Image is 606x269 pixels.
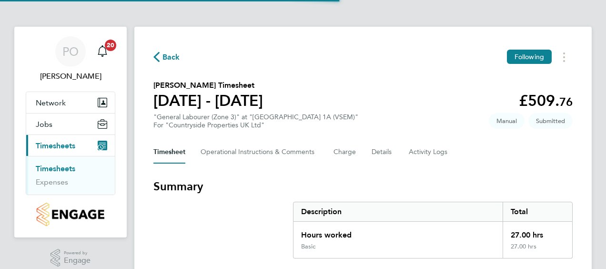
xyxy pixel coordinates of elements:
button: Operational Instructions & Comments [201,141,318,164]
a: Timesheets [36,164,75,173]
div: Basic [301,243,315,250]
a: Powered byEngage [50,249,91,267]
span: Powered by [64,249,91,257]
div: Summary [293,202,573,259]
h1: [DATE] - [DATE] [153,91,263,110]
nav: Main navigation [14,27,127,238]
div: "General Labourer (Zone 3)" at "[GEOGRAPHIC_DATA] 1A (VSEM)" [153,113,358,129]
img: countryside-properties-logo-retina.png [37,203,104,226]
span: This timesheet was manually created. [489,113,525,129]
span: PO [62,45,79,58]
button: Timesheets [26,135,115,156]
span: 76 [559,95,573,109]
button: Charge [333,141,356,164]
div: Description [293,202,503,221]
div: 27.00 hrs [503,222,572,243]
button: Details [372,141,394,164]
div: Total [503,202,572,221]
app-decimal: £509. [519,92,573,110]
a: 20 [93,36,112,67]
span: Engage [64,257,91,265]
span: Jobs [36,120,52,129]
button: Network [26,92,115,113]
button: Timesheets Menu [555,50,573,64]
a: PO[PERSON_NAME] [26,36,115,82]
span: Following [515,52,544,61]
button: Activity Logs [409,141,449,164]
div: Hours worked [293,222,503,243]
h2: [PERSON_NAME] Timesheet [153,80,263,91]
span: Timesheets [36,141,75,150]
button: Back [153,51,180,63]
a: Expenses [36,177,68,186]
span: This timesheet is Submitted. [528,113,573,129]
span: Paul O'Shea [26,71,115,82]
span: Network [36,98,66,107]
h3: Summary [153,179,573,194]
button: Following [507,50,552,64]
div: Timesheets [26,156,115,195]
div: For "Countryside Properties UK Ltd" [153,121,358,129]
span: 20 [105,40,116,51]
span: Back [162,52,180,63]
a: Go to home page [26,203,115,226]
div: 27.00 hrs [503,243,572,258]
button: Jobs [26,114,115,134]
button: Timesheet [153,141,185,164]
